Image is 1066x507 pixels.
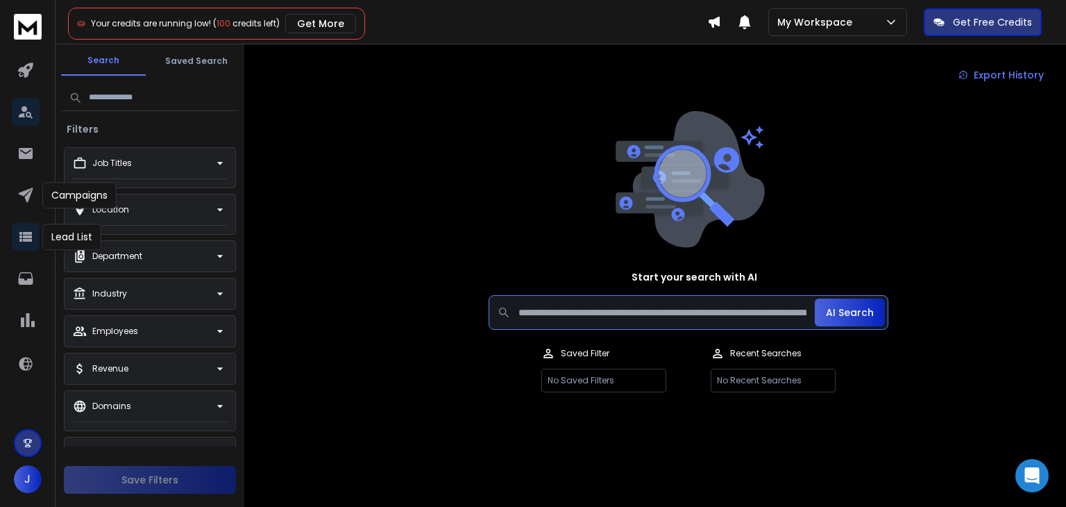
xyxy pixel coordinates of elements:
button: AI Search [815,299,885,326]
p: Job Titles [92,158,132,169]
p: Location [92,204,129,215]
button: J [14,465,42,493]
p: Domains [92,401,131,412]
p: Get Free Credits [953,15,1032,29]
span: Your credits are running low! [91,17,211,29]
button: Get Free Credits [924,8,1042,36]
p: Industry [92,288,127,299]
span: 100 [217,17,230,29]
div: Lead List [42,224,101,250]
p: Employees [92,326,138,337]
p: No Recent Searches [711,369,836,392]
p: Recent Searches [730,348,802,359]
p: Revenue [92,363,128,374]
div: Campaigns [42,182,117,208]
h3: Filters [61,122,104,136]
p: No Saved Filters [541,369,666,392]
p: Saved Filter [561,348,609,359]
a: Export History [947,61,1055,89]
button: Search [61,47,146,76]
img: logo [14,14,42,40]
h1: Start your search with AI [632,270,757,284]
button: Saved Search [154,47,239,75]
button: Get More [285,14,356,33]
div: Open Intercom Messenger [1015,459,1049,492]
span: ( credits left) [213,17,280,29]
p: My Workspace [777,15,858,29]
p: Department [92,251,142,262]
img: image [612,111,765,248]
